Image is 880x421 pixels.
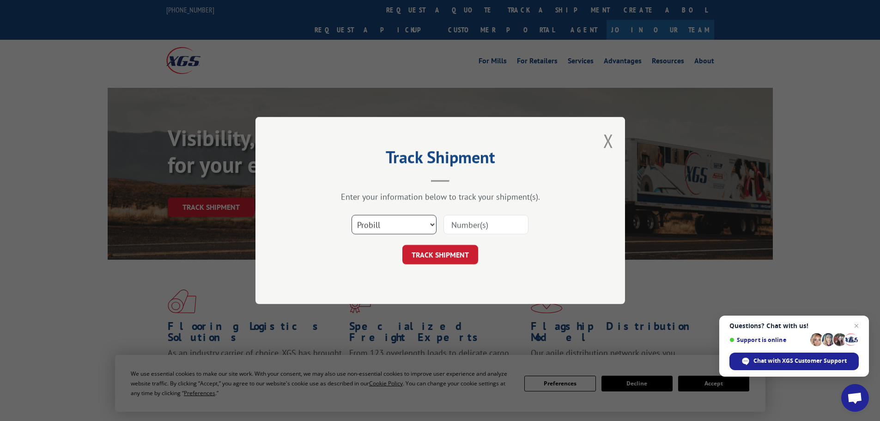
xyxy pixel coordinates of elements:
[302,191,579,202] div: Enter your information below to track your shipment(s).
[729,336,807,343] span: Support is online
[302,151,579,168] h2: Track Shipment
[753,357,847,365] span: Chat with XGS Customer Support
[729,322,859,329] span: Questions? Chat with us!
[851,320,862,331] span: Close chat
[729,353,859,370] div: Chat with XGS Customer Support
[841,384,869,412] div: Open chat
[443,215,528,234] input: Number(s)
[402,245,478,264] button: TRACK SHIPMENT
[603,128,613,153] button: Close modal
